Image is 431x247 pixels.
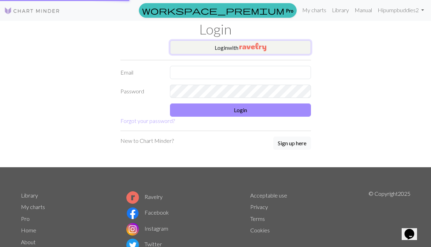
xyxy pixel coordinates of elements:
span: workspace_premium [142,6,284,15]
img: Logo [4,7,60,15]
a: Library [329,3,352,17]
p: New to Chart Minder? [120,137,174,145]
a: My charts [21,203,45,210]
a: Terms [250,215,265,222]
button: Login [170,103,311,117]
img: Instagram logo [126,223,139,236]
a: Hipumpbuddies2 [375,3,427,17]
a: Pro [139,3,297,18]
a: About [21,239,36,245]
a: Forgot your password? [120,117,175,124]
a: Facebook [126,209,169,216]
a: Home [21,227,36,233]
a: Ravelry [126,193,163,200]
iframe: chat widget [402,219,424,240]
a: Pro [21,215,30,222]
button: Loginwith [170,40,311,54]
a: Acceptable use [250,192,287,199]
label: Password [116,85,166,98]
a: My charts [299,3,329,17]
a: Manual [352,3,375,17]
a: Sign up here [273,137,311,150]
img: Ravelry logo [126,191,139,204]
h1: Login [17,21,415,38]
a: Privacy [250,203,268,210]
a: Library [21,192,38,199]
a: Instagram [126,225,168,232]
img: Facebook logo [126,207,139,219]
button: Sign up here [273,137,311,150]
label: Email [116,66,166,79]
img: Ravelry [239,43,266,51]
a: Cookies [250,227,270,233]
